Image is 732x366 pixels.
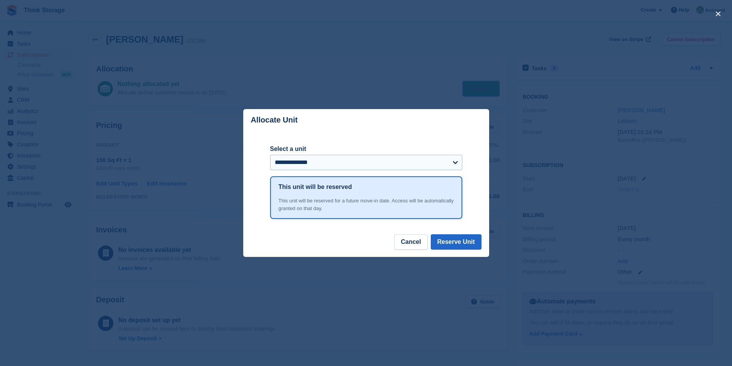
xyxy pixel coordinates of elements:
h1: This unit will be reserved [279,182,352,192]
label: Select a unit [270,144,462,154]
button: close [712,8,724,20]
button: Reserve Unit [431,234,481,250]
div: This unit will be reserved for a future move-in date. Access will be automatically granted on tha... [279,197,454,212]
button: Cancel [394,234,427,250]
p: Allocate Unit [251,116,298,124]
